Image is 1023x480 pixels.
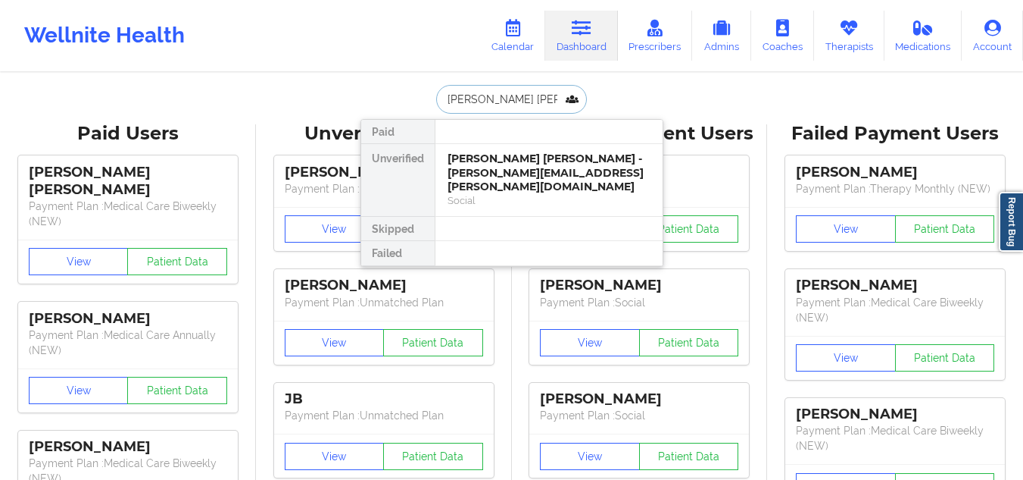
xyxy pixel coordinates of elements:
div: [PERSON_NAME] [540,277,738,294]
p: Payment Plan : Social [540,408,738,423]
p: Payment Plan : Social [540,295,738,310]
div: [PERSON_NAME] [PERSON_NAME] - [PERSON_NAME][EMAIL_ADDRESS][PERSON_NAME][DOMAIN_NAME] [448,152,650,194]
a: Admins [692,11,751,61]
div: Skipped [361,217,435,241]
div: [PERSON_NAME] [540,391,738,408]
div: Paid Users [11,122,245,146]
button: View [540,443,640,470]
div: [PERSON_NAME] [796,406,994,423]
button: Patient Data [639,443,739,470]
p: Payment Plan : Unmatched Plan [285,295,483,310]
button: Patient Data [383,329,483,356]
button: View [796,344,896,372]
p: Payment Plan : Unmatched Plan [285,408,483,423]
div: [PERSON_NAME] [29,438,227,456]
button: Patient Data [383,443,483,470]
button: View [796,215,896,243]
p: Payment Plan : Medical Care Annually (NEW) [29,328,227,358]
div: [PERSON_NAME] [PERSON_NAME] [29,164,227,199]
div: Unverified Users [267,122,501,146]
p: Payment Plan : Therapy Monthly (NEW) [796,181,994,196]
a: Medications [884,11,962,61]
div: [PERSON_NAME] [796,164,994,181]
button: Patient Data [127,248,227,275]
div: [PERSON_NAME] [285,164,483,181]
button: Patient Data [639,215,739,243]
a: Report Bug [999,192,1023,252]
div: Failed [361,241,435,265]
div: Paid [361,120,435,144]
p: Payment Plan : Medical Care Biweekly (NEW) [796,423,994,453]
div: Social [448,194,650,207]
div: Unverified [361,144,435,217]
button: View [540,329,640,356]
div: [PERSON_NAME] [29,310,227,328]
p: Payment Plan : Unmatched Plan [285,181,483,196]
p: Payment Plan : Medical Care Biweekly (NEW) [796,295,994,325]
button: Patient Data [895,344,995,372]
div: Failed Payment Users [778,122,1012,146]
div: [PERSON_NAME] [285,277,483,294]
button: View [29,248,129,275]
a: Coaches [751,11,814,61]
button: Patient Data [639,329,739,356]
a: Dashboard [545,11,618,61]
a: Therapists [814,11,884,61]
p: Payment Plan : Medical Care Biweekly (NEW) [29,199,227,229]
div: [PERSON_NAME] [796,277,994,294]
button: View [285,215,385,243]
button: Patient Data [895,215,995,243]
a: Account [962,11,1023,61]
button: View [285,329,385,356]
button: View [285,443,385,470]
button: Patient Data [127,377,227,404]
button: View [29,377,129,404]
a: Calendar [480,11,545,61]
a: Prescribers [618,11,693,61]
div: JB [285,391,483,408]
